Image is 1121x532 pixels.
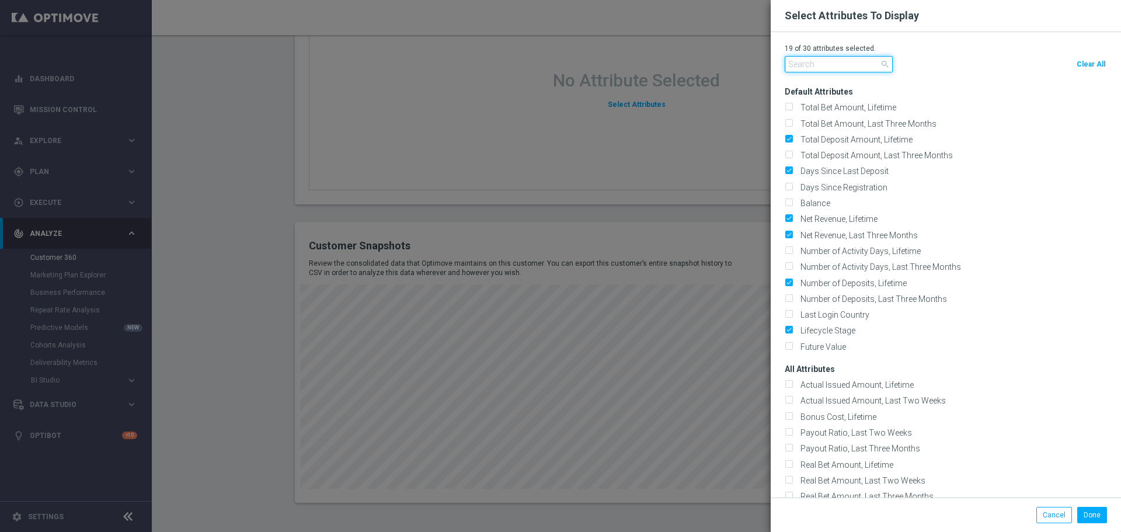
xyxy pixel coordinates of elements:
label: Last Login Country [796,310,869,320]
h3: All Attributes [785,354,1121,374]
span: Clear All [1077,60,1105,68]
label: Number of Activity Days, Last Three Months [796,262,961,272]
p: 19 of 30 attributes selected. [785,44,1107,53]
label: Balance [796,198,830,208]
label: Real Bet Amount, Lifetime [796,460,893,470]
h2: Select Attributes To Display [785,9,919,23]
button: Cancel [1036,507,1072,523]
label: Payout Ratio, Last Two Weeks [796,427,912,438]
h3: Default Attributes [785,77,1121,97]
input: Search [785,56,893,72]
label: Net Revenue, Last Three Months [796,230,918,241]
label: Lifecycle Stage [796,325,855,336]
label: Total Bet Amount, Lifetime [796,102,896,113]
label: Number of Deposits, Last Three Months [796,294,947,304]
label: Number of Activity Days, Lifetime [796,246,921,256]
label: Days Since Last Deposit [796,166,889,176]
label: Future Value [796,342,846,352]
span: search [880,60,890,69]
label: Total Deposit Amount, Lifetime [796,134,913,145]
button: Done [1077,507,1107,523]
label: Bonus Cost, Lifetime [796,412,876,422]
button: Clear All [1075,56,1107,72]
label: Total Bet Amount, Last Three Months [796,119,937,129]
label: Total Deposit Amount, Last Three Months [796,150,953,161]
label: Actual Issued Amount, Lifetime [796,380,914,390]
label: Real Bet Amount, Last Three Months [796,491,934,502]
label: Real Bet Amount, Last Two Weeks [796,475,925,486]
label: Net Revenue, Lifetime [796,214,878,224]
label: Number of Deposits, Lifetime [796,278,907,288]
label: Payout Ratio, Last Three Months [796,443,920,454]
label: Days Since Registration [796,182,887,193]
label: Actual Issued Amount, Last Two Weeks [796,395,946,406]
